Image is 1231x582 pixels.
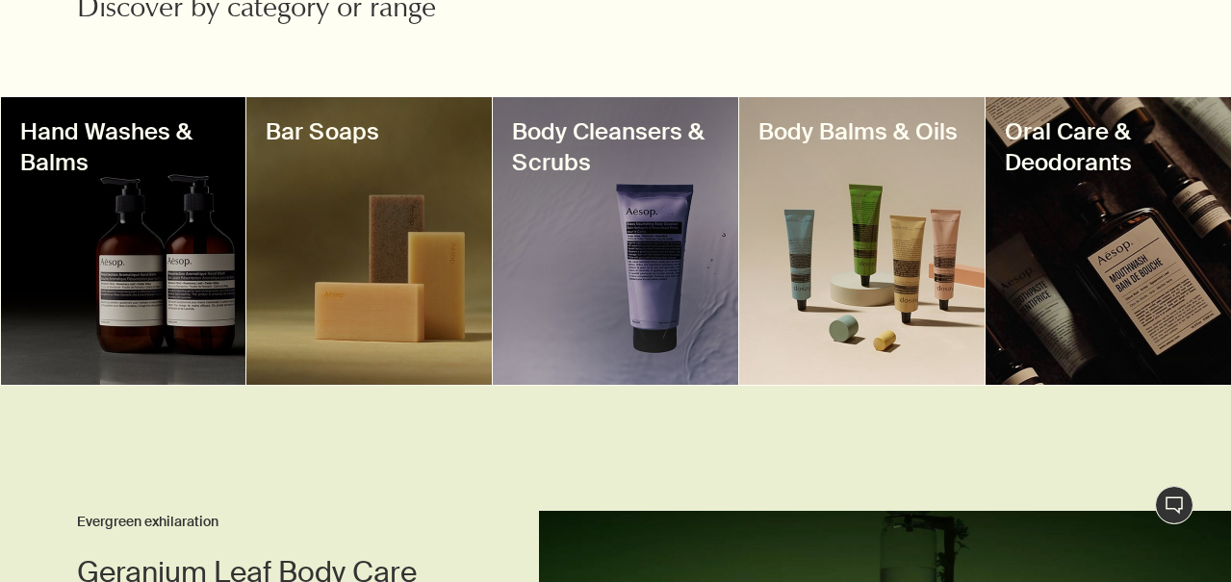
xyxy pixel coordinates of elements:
h3: Evergreen exhilaration [77,511,443,534]
h3: Body Cleansers & Scrubs [512,116,719,178]
a: Mouthwash bottlesOral Care & Deodorants [986,97,1231,385]
a: Four body balm tubesBody Balms & Oils [739,97,985,385]
a: Three bar soaps sitting togetherBar Soaps [246,97,492,385]
a: Hand Wash and Hand Balm bottlesHand Washes & Balms [1,97,246,385]
button: Live Assistance [1155,486,1193,524]
h3: Hand Washes & Balms [20,116,227,178]
h3: Oral Care & Deodorants [1005,116,1212,178]
a: Eleos nourishing body cleanser tubeBody Cleansers & Scrubs [493,97,738,385]
h3: Body Balms & Oils [758,116,965,147]
h3: Bar Soaps [266,116,473,147]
